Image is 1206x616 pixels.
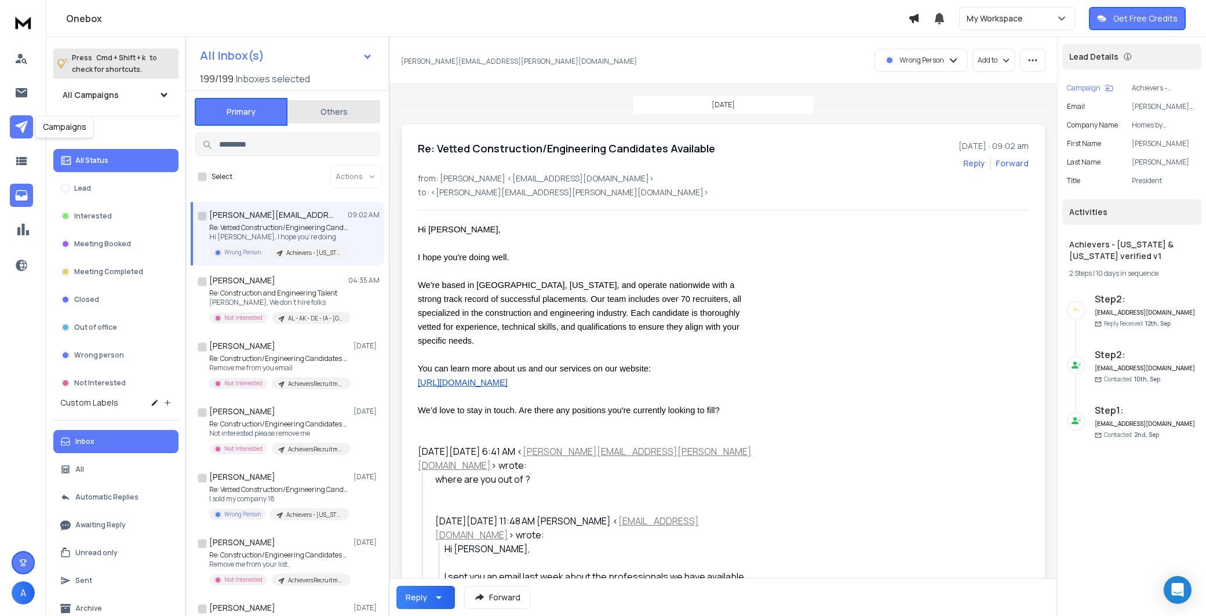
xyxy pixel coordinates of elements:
p: Re: Vetted Construction/Engineering Candidates Available [209,485,348,494]
button: A [12,581,35,604]
p: Unread only [75,548,118,557]
h1: [PERSON_NAME] [209,537,275,548]
p: [DATE] [712,100,735,110]
p: First Name [1067,139,1101,148]
p: Get Free Credits [1113,13,1178,24]
p: Closed [74,295,99,304]
p: Interested [74,212,112,221]
h1: [PERSON_NAME] [209,275,275,286]
label: Select [212,172,232,181]
p: [DATE] : 09:02 am [959,140,1029,152]
p: Wrong Person [224,510,261,519]
span: 10 days in sequence [1096,268,1158,278]
button: Reply [396,586,455,609]
button: Not Interested [53,371,178,395]
h6: [EMAIL_ADDRESS][DOMAIN_NAME] [1095,420,1196,428]
a: [URL][DOMAIN_NAME] [418,376,508,388]
p: Wrong Person [224,248,261,257]
p: Lead Details [1069,51,1118,63]
h3: Inboxes selected [236,72,310,86]
span: 2nd, Sep [1134,431,1159,439]
p: title [1067,176,1080,185]
p: from: [PERSON_NAME] <[EMAIL_ADDRESS][DOMAIN_NAME]> [418,173,1029,184]
p: I sold my company 18 [209,494,348,504]
button: Closed [53,288,178,311]
div: Open Intercom Messenger [1164,576,1192,604]
p: Re: Construction/Engineering Candidates Available [209,354,348,363]
p: Wrong Person [899,56,944,65]
h6: Step 2 : [1095,348,1196,362]
button: Unread only [53,541,178,564]
span: Hi [PERSON_NAME], [418,225,501,234]
a: [PERSON_NAME][EMAIL_ADDRESS][PERSON_NAME][DOMAIN_NAME] [418,445,752,472]
button: Forward [464,586,530,609]
p: Wrong person [74,351,124,360]
h6: Step 2 : [1095,292,1196,306]
p: 04:35 AM [348,276,380,285]
img: logo [12,12,35,33]
p: [PERSON_NAME], We don’t hire folks [209,298,348,307]
h6: [EMAIL_ADDRESS][DOMAIN_NAME] [1095,364,1196,373]
button: Sent [53,569,178,592]
p: [DATE] [354,472,380,482]
button: All Inbox(s) [191,44,382,67]
h3: Filters [53,126,178,142]
span: 12th, Sep [1145,319,1171,327]
h1: [PERSON_NAME] [209,406,275,417]
p: AchieversRecruitment-[GEOGRAPHIC_DATA]- [GEOGRAPHIC_DATA]- [288,576,344,585]
p: Achievers - [US_STATE] & [US_STATE] verified v1 [286,511,342,519]
span: We’d love to stay in touch. Are there any positions you're currently looking to fill? [418,406,720,415]
button: Awaiting Reply [53,513,178,537]
h3: Custom Labels [60,397,118,409]
p: Campaign [1067,83,1101,93]
span: 2 Steps [1069,268,1092,278]
button: Automatic Replies [53,486,178,509]
p: Press to check for shortcuts. [72,52,157,75]
h1: [PERSON_NAME] [209,602,275,614]
button: Lead [53,177,178,200]
p: Email [1067,102,1085,111]
p: [DATE] [354,538,380,547]
p: Not Interested [224,575,263,584]
p: Company Name [1067,121,1118,130]
h1: All Inbox(s) [200,50,264,61]
h6: Step 1 : [1095,403,1196,417]
p: [DATE] [354,341,380,351]
p: AL - AK - DE - IA - [GEOGRAPHIC_DATA] - [GEOGRAPHIC_DATA] - ME- [GEOGRAPHIC_DATA] - [GEOGRAPHIC_D... [288,314,344,323]
div: Reply [406,592,427,603]
p: Last Name [1067,158,1101,167]
p: Remove me from your list. [209,560,348,569]
div: I sent you an email last week about the professionals we have available. [444,570,756,584]
p: Hi [PERSON_NAME], I hope you're doing [209,232,348,242]
div: Forward [996,158,1029,169]
h1: Onebox [66,12,908,25]
p: Reply Received [1104,319,1171,328]
button: Out of office [53,316,178,339]
button: Reply [963,158,985,169]
p: Awaiting Reply [75,520,126,530]
button: Primary [195,98,287,126]
p: Re: Construction/Engineering Candidates Available [209,420,348,429]
span: 199 / 199 [200,72,234,86]
p: Archive [75,604,102,613]
p: [PERSON_NAME][EMAIL_ADDRESS][PERSON_NAME][DOMAIN_NAME] [1132,102,1197,111]
p: President [1132,176,1197,185]
h1: [PERSON_NAME][EMAIL_ADDRESS][PERSON_NAME][DOMAIN_NAME] [209,209,337,221]
h1: Achievers - [US_STATE] & [US_STATE] verified v1 [1069,239,1194,262]
button: Others [287,99,380,125]
h1: All Campaigns [63,89,119,101]
p: to: <[PERSON_NAME][EMAIL_ADDRESS][PERSON_NAME][DOMAIN_NAME]> [418,187,1029,198]
p: All Status [75,156,108,165]
span: I hope you're doing well. [418,253,509,262]
p: Not Interested [74,378,126,388]
span: 10th, Sep [1134,375,1160,383]
div: Hi [PERSON_NAME], [444,542,756,556]
p: [PERSON_NAME] [1132,158,1197,167]
p: [PERSON_NAME] [1132,139,1197,148]
p: [DATE] [354,603,380,613]
p: Inbox [75,437,94,446]
p: Re: Vetted Construction/Engineering Candidates Available [209,223,348,232]
p: Lead [74,184,91,193]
